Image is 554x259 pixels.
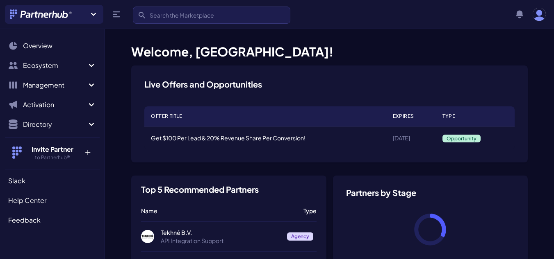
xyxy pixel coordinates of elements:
p: Tekhné B.V. [161,228,280,236]
img: Partnerhub® Logo [10,9,73,19]
a: Tekhné B.V. Tekhné B.V. API Integration Support Agency [141,228,317,245]
th: Expires [386,106,436,126]
button: Directory [5,116,100,133]
p: + [79,144,96,158]
span: Slack [8,176,25,186]
button: Invite Partner to Partnerhub® + [5,137,100,167]
td: [DATE] [386,126,436,150]
h4: Invite Partner [26,144,79,154]
img: user photo [533,8,546,21]
span: Opportunity [442,135,481,142]
a: Overview [5,38,100,54]
a: Help Center [5,192,100,209]
span: Activation [23,100,87,110]
span: Feedback [8,215,41,225]
span: Overview [23,41,52,51]
span: Ecosystem [23,61,87,70]
a: Slack [5,173,100,189]
span: Help Center [8,196,46,205]
span: Welcome, [GEOGRAPHIC_DATA]! [131,44,333,59]
p: API Integration Support [161,236,280,245]
p: Name [141,207,297,215]
th: Type [436,106,515,126]
input: Search the Marketplace [133,7,290,24]
button: Management [5,77,100,93]
button: Ecosystem [5,57,100,74]
img: Tekhné B.V. [141,230,154,243]
button: Activation [5,97,100,113]
th: Offer Title [144,106,386,126]
h3: Top 5 Recommended Partners [141,185,259,194]
p: Type [303,207,317,215]
h5: to Partnerhub® [26,154,79,161]
h3: Partners by Stage [346,189,515,197]
span: Agency [287,232,313,241]
a: Get $100 Per Lead & 20% Revenue Share Per Conversion! [151,134,305,142]
span: Directory [23,119,87,129]
h3: Live Offers and Opportunities [144,79,262,90]
span: Management [23,80,87,90]
a: Feedback [5,212,100,228]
